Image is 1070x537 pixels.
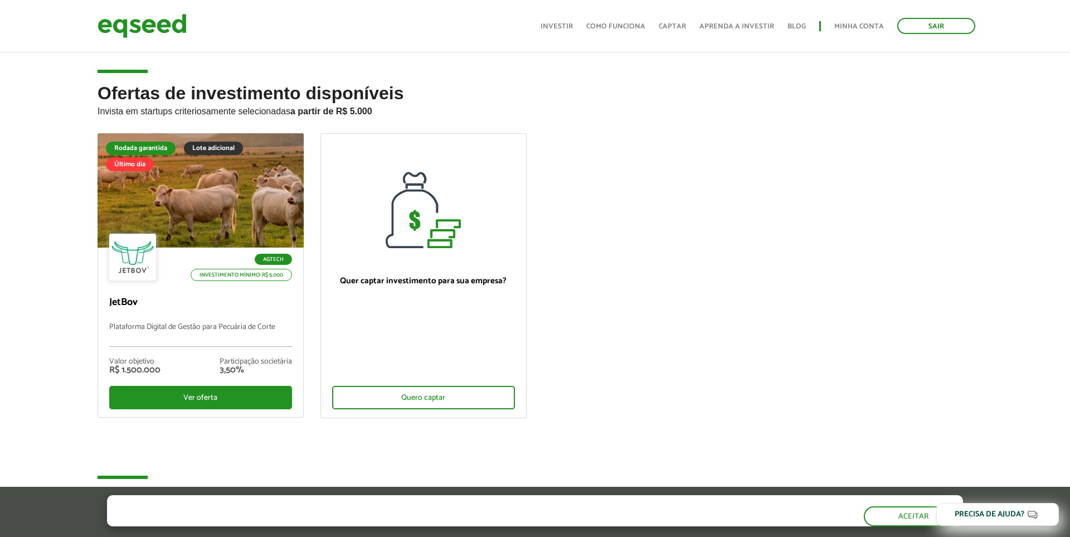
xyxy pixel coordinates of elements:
[191,269,292,281] p: Investimento mínimo: R$ 5.000
[109,386,292,409] div: Ver oferta
[864,506,963,526] button: Aceitar
[184,142,243,155] div: Lote adicional
[787,23,806,30] a: Blog
[109,297,292,309] p: JetBov
[834,23,884,30] a: Minha conta
[586,23,645,30] a: Como funciona
[699,23,774,30] a: Aprenda a investir
[107,495,510,512] h5: O site da EqSeed utiliza cookies para melhorar sua navegação.
[98,103,972,117] p: Invista em startups criteriosamente selecionadas
[332,276,515,286] p: Quer captar investimento para sua empresa?
[98,11,187,41] img: EqSeed
[107,515,510,526] p: Ao clicar em "aceitar", você aceita nossa .
[98,133,304,418] a: Rodada garantida Lote adicional Último dia Agtech Investimento mínimo: R$ 5.000 JetBov Plataforma...
[254,516,383,526] a: política de privacidade e de cookies
[98,84,972,133] h2: Ofertas de investimento disponíveis
[897,18,975,34] a: Sair
[659,23,686,30] a: Captar
[106,158,154,171] div: Último dia
[320,133,527,418] a: Quer captar investimento para sua empresa? Quero captar
[109,323,292,347] p: Plataforma Digital de Gestão para Pecuária de Corte
[332,386,515,409] div: Quero captar
[541,23,573,30] a: Investir
[220,366,292,375] div: 3,50%
[109,358,160,366] div: Valor objetivo
[290,107,372,116] strong: a partir de R$ 5.000
[109,366,160,375] div: R$ 1.500.000
[106,142,176,155] div: Rodada garantida
[220,358,292,366] div: Participação societária
[255,254,292,265] p: Agtech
